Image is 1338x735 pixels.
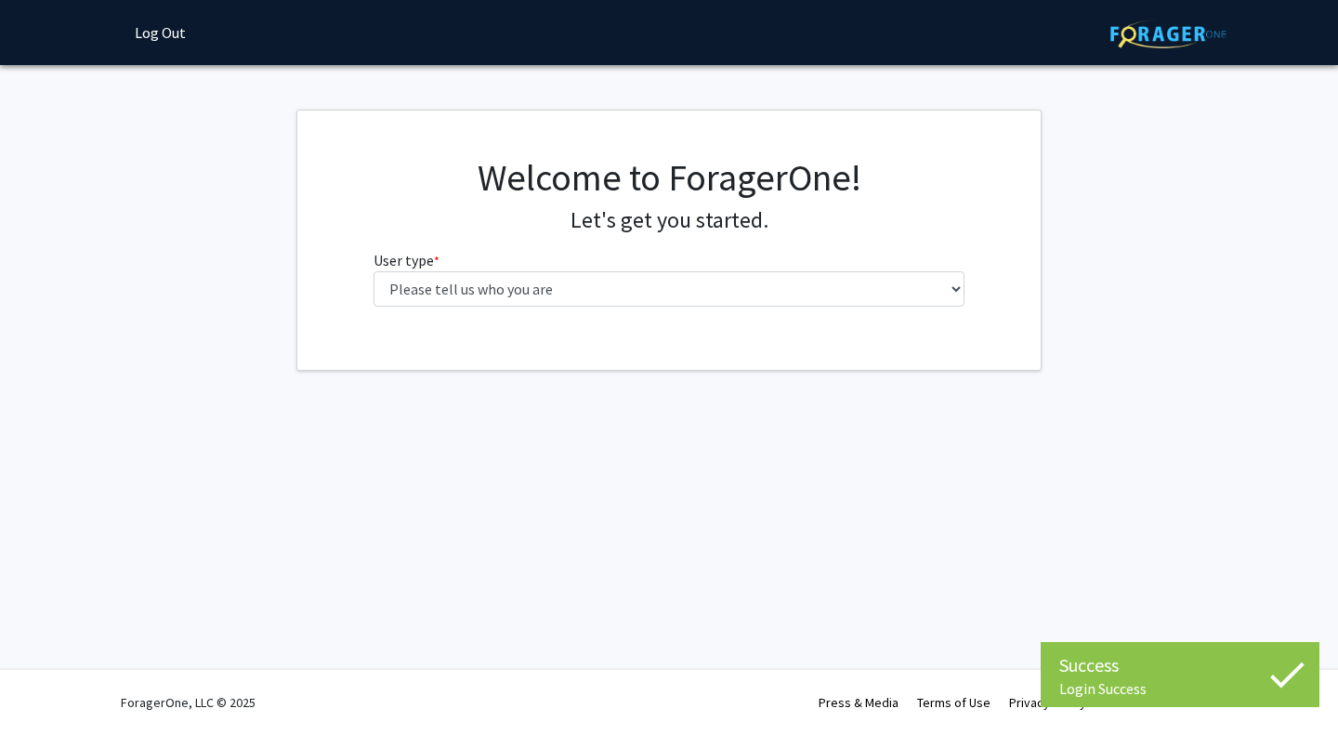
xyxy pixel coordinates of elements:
[374,207,965,234] h4: Let's get you started.
[917,694,990,711] a: Terms of Use
[121,670,256,735] div: ForagerOne, LLC © 2025
[1009,694,1086,711] a: Privacy Policy
[819,694,899,711] a: Press & Media
[1059,651,1301,679] div: Success
[374,155,965,200] h1: Welcome to ForagerOne!
[1110,20,1226,48] img: ForagerOne Logo
[374,249,439,271] label: User type
[1059,679,1301,698] div: Login Success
